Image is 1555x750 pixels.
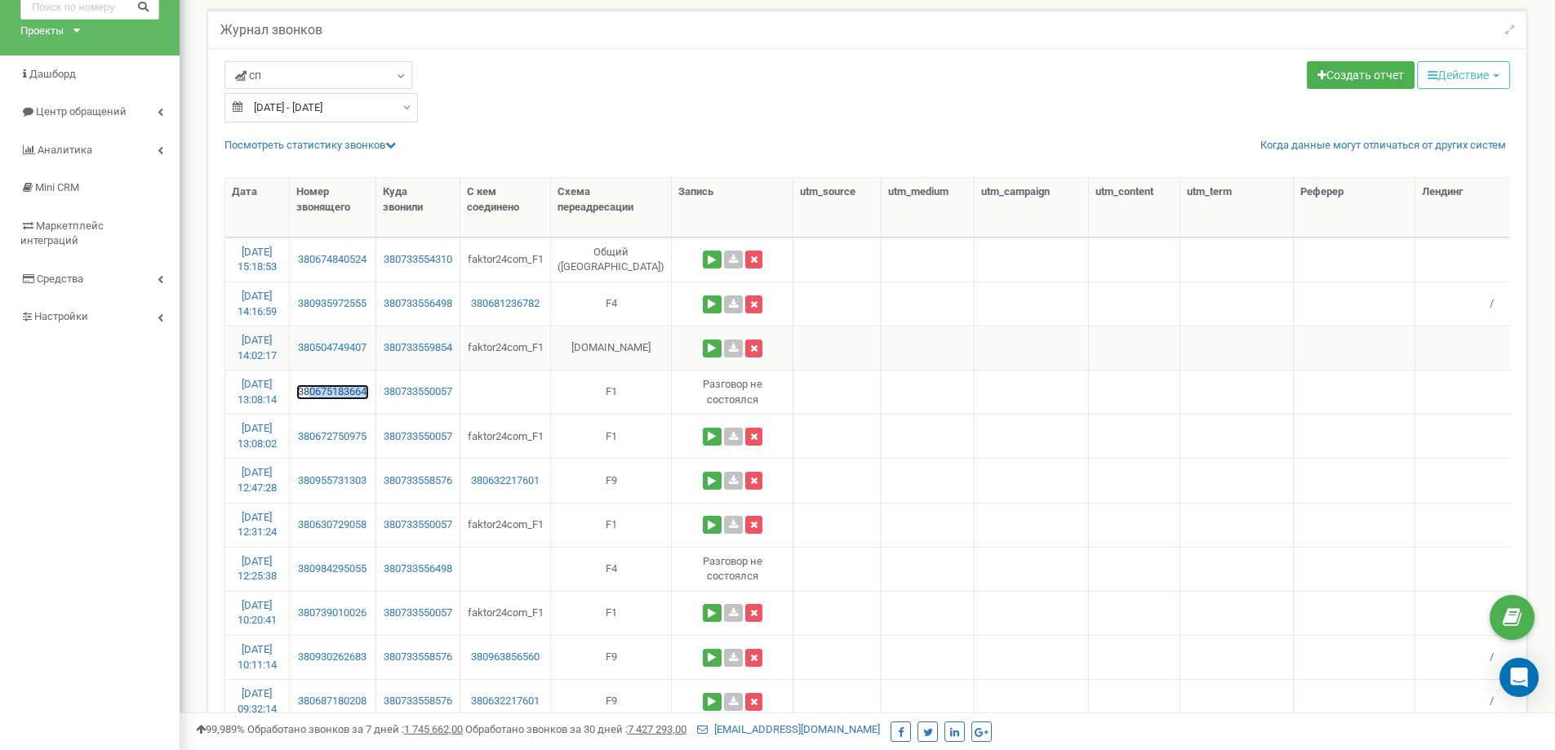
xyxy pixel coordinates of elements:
[551,635,672,679] td: F9
[36,105,127,118] span: Центр обращений
[296,517,369,533] a: 380630729058
[724,604,743,622] a: Скачать
[238,378,277,406] a: [DATE] 13:08:14
[29,68,76,80] span: Дашборд
[551,178,672,237] th: Схема переадресации
[551,282,672,326] td: F4
[235,67,261,83] span: сп
[1089,178,1180,237] th: utm_content
[376,178,461,237] th: Куда звонили
[296,252,369,268] a: 380674840524
[296,473,369,489] a: 380955731303
[460,503,551,547] td: faktor24com_F1
[383,694,454,709] a: 380733558576
[724,693,743,711] a: Скачать
[238,334,277,362] a: [DATE] 14:02:17
[20,220,104,247] span: Маркетплейс интеграций
[37,273,83,285] span: Средства
[224,61,412,89] a: сп
[724,516,743,534] a: Скачать
[551,679,672,723] td: F9
[1260,138,1506,153] a: Когда данные могут отличаться от других систем
[672,178,793,237] th: Запись
[672,547,793,591] td: Разговор не состоялся
[745,516,762,534] button: Удалить запись
[238,290,277,317] a: [DATE] 14:16:59
[724,251,743,268] a: Скачать
[35,181,79,193] span: Mini CRM
[745,295,762,313] button: Удалить запись
[238,599,277,627] a: [DATE] 10:20:41
[296,561,369,577] a: 380984295055
[383,429,454,445] a: 380733550057
[196,723,245,735] span: 99,989%
[551,591,672,635] td: F1
[745,604,762,622] button: Удалить запись
[383,606,454,621] a: 380733550057
[467,296,544,312] a: 380681236782
[628,723,686,735] u: 7 427 293,00
[882,178,975,237] th: utm_medium
[745,693,762,711] button: Удалить запись
[724,339,743,357] a: Скачать
[745,428,762,446] button: Удалить запись
[238,246,277,273] a: [DATE] 15:18:53
[238,555,277,583] a: [DATE] 12:25:38
[724,472,743,490] a: Скачать
[745,649,762,667] button: Удалить запись
[383,561,454,577] a: 380733556498
[745,472,762,490] button: Удалить запись
[551,503,672,547] td: F1
[460,591,551,635] td: faktor24com_F1
[460,326,551,370] td: faktor24com_F1
[38,144,92,156] span: Аналитика
[697,723,880,735] a: [EMAIL_ADDRESS][DOMAIN_NAME]
[467,473,544,489] a: 380632217601
[1307,61,1415,89] a: Создать отчет
[460,237,551,282] td: faktor24com_F1
[672,370,793,414] td: Разговор не состоялся
[551,370,672,414] td: F1
[296,650,369,665] a: 380930262683
[465,723,686,735] span: Обработано звонков за 30 дней :
[460,178,551,237] th: С кем соединено
[1499,658,1539,697] div: Open Intercom Messenger
[460,414,551,458] td: faktor24com_F1
[745,251,762,268] button: Удалить запись
[551,326,672,370] td: [DOMAIN_NAME]
[20,24,64,39] div: Проекты
[1490,695,1494,707] span: /
[1490,297,1494,309] span: /
[551,237,672,282] td: Общий ([GEOGRAPHIC_DATA])
[238,687,277,715] a: [DATE] 09:32:14
[224,139,396,151] a: Посмотреть cтатистику звонков
[383,340,454,356] a: 380733559854
[238,466,277,494] a: [DATE] 12:47:28
[296,606,369,621] a: 380739010026
[247,723,463,735] span: Обработано звонков за 7 дней :
[383,252,454,268] a: 380733554310
[238,511,277,539] a: [DATE] 12:31:24
[238,643,277,671] a: [DATE] 10:11:14
[383,650,454,665] a: 380733558576
[296,384,369,400] a: 380675183664
[296,694,369,709] a: 380687180208
[220,23,322,38] h5: Журнал звонков
[724,295,743,313] a: Скачать
[1490,650,1494,663] span: /
[1180,178,1294,237] th: utm_term
[551,458,672,502] td: F9
[793,178,881,237] th: utm_source
[296,340,369,356] a: 380504749407
[296,429,369,445] a: 380672750975
[467,694,544,709] a: 380632217601
[383,517,454,533] a: 380733550057
[551,547,672,591] td: F4
[724,649,743,667] a: Скачать
[551,414,672,458] td: F1
[467,650,544,665] a: 380963856560
[1417,61,1510,89] button: Действие
[724,428,743,446] a: Скачать
[1294,178,1416,237] th: Реферер
[238,422,277,450] a: [DATE] 13:08:02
